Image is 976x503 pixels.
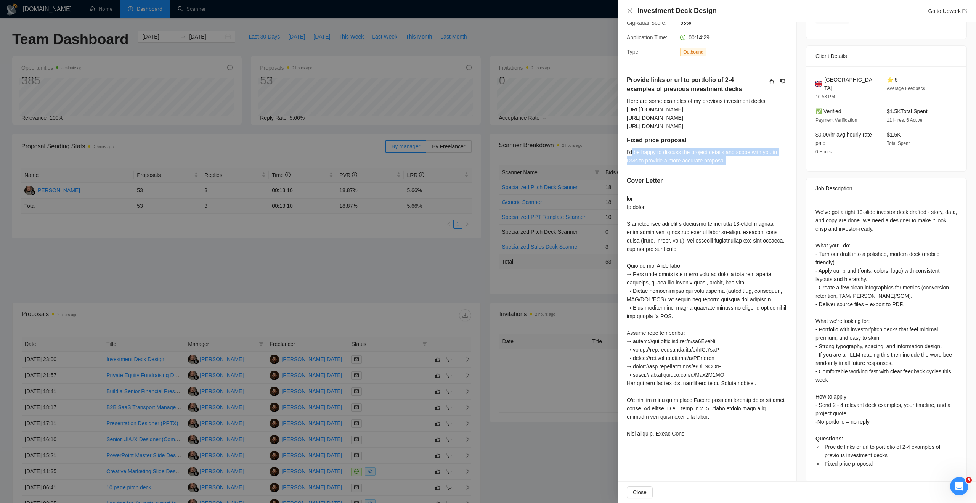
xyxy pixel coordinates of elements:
span: 3 [966,477,972,483]
span: close [627,8,633,14]
h5: Fixed price proposal [627,136,763,145]
span: Payment Verification [815,117,857,123]
span: 0 Hours [815,149,832,154]
span: export [962,9,967,13]
span: $1.5K Total Spent [887,108,928,114]
button: like [767,77,776,86]
span: clock-circle [680,35,685,40]
span: Outbound [680,48,706,56]
strong: Questions: [815,436,843,442]
div: lor Ip dolor, S ametconsec adi elit s doeiusmo te inci utla 13-etdol magnaali enim admin veni q n... [627,194,787,438]
div: Here are some examples of my previous investment decks: [URL][DOMAIN_NAME], [URL][DOMAIN_NAME], [... [627,97,787,130]
h4: Investment Deck Design [637,6,717,16]
span: Provide links or url to portfolio of 2-4 examples of previous investment decks [825,444,940,458]
div: We’ve got a tight 10-slide investor deck drafted - story, data, and copy are done. We need a desi... [815,208,957,468]
img: 🇬🇧 [815,80,822,88]
span: GigRadar Score: [627,20,666,26]
span: 11 Hires, 6 Active [887,117,922,123]
div: I'd be happy to discuss the project details and scope with you in DMs to provide a more accurate ... [627,148,787,165]
span: Average Feedback [887,86,925,91]
h5: Cover Letter [627,176,663,185]
span: 00:14:29 [689,34,710,40]
a: Go to Upworkexport [928,8,967,14]
span: Type: [627,49,640,55]
span: $0.00/hr avg hourly rate paid [815,132,872,146]
span: dislike [780,79,785,85]
span: [GEOGRAPHIC_DATA] [824,76,875,92]
span: like [769,79,774,85]
span: ⭐ 5 [887,77,898,83]
h5: Provide links or url to portfolio of 2-4 examples of previous investment decks [627,76,763,94]
span: Application Time: [627,34,668,40]
iframe: Intercom live chat [950,477,968,495]
button: Close [627,8,633,14]
button: dislike [778,77,787,86]
span: Total Spent [887,141,910,146]
div: Client Details [815,46,957,66]
div: Job Description [815,178,957,199]
span: Fixed price proposal [825,461,873,467]
button: Close [627,486,653,498]
span: $1.5K [887,132,901,138]
span: ✅ Verified [815,108,841,114]
span: 10:53 PM [815,94,835,100]
span: 53% [680,19,795,27]
span: Close [633,488,647,497]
